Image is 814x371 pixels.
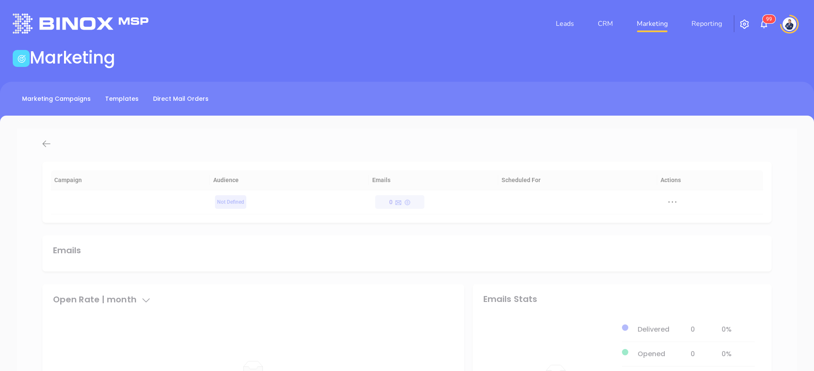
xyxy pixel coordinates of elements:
[633,15,671,32] a: Marketing
[148,92,214,106] a: Direct Mail Orders
[766,16,769,22] span: 9
[552,15,577,32] a: Leads
[759,19,769,29] img: iconNotification
[13,14,148,33] img: logo
[769,16,772,22] span: 9
[30,47,115,68] h1: Marketing
[688,15,725,32] a: Reporting
[739,19,750,29] img: iconSetting
[17,92,96,106] a: Marketing Campaigns
[763,15,775,23] sup: 99
[783,17,796,31] img: user
[594,15,616,32] a: CRM
[100,92,144,106] a: Templates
